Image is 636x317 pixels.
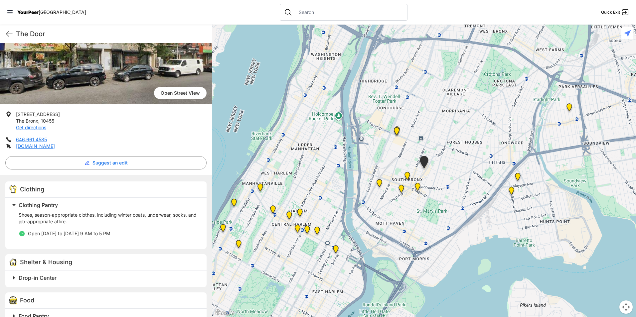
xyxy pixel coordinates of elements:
div: Harm Reduction Center [373,176,386,192]
div: Bronx [390,124,404,140]
h1: The Door [16,29,207,39]
a: Open this area in Google Maps (opens a new window) [214,308,236,317]
div: The Bronx [400,169,414,185]
span: Shelter & Housing [20,259,72,265]
span: Drop-in Center [19,274,57,281]
div: East Harlem [310,224,324,240]
img: Google [214,308,236,317]
input: Search [295,9,403,16]
span: [GEOGRAPHIC_DATA] [39,9,86,15]
div: Manhattan [300,223,314,239]
span: YourPeer [17,9,39,15]
div: Manhattan [293,206,307,222]
div: Ford Hall [216,221,230,237]
div: The Cathedral Church of St. John the Divine [232,237,245,253]
a: [DOMAIN_NAME] [16,143,55,149]
span: 10455 [41,118,54,124]
div: The Bronx Pride Center [411,180,424,196]
span: Open [DATE] to [DATE] 9 AM to 5 PM [28,231,110,236]
span: Quick Exit [601,10,620,15]
div: Bronx Youth Center (BYC) [416,153,432,173]
a: Quick Exit [601,8,629,16]
span: Open Street View [154,87,207,99]
a: 646.661.4585 [16,137,47,142]
span: The Bronx [16,118,38,124]
button: Suggest an edit [5,156,207,169]
div: The PILLARS – Holistic Recovery Support [266,203,280,219]
div: East Tremont Head Start [562,101,576,117]
div: South Bronx NeON Works [390,125,403,141]
a: YourPeer[GEOGRAPHIC_DATA] [17,10,86,14]
div: Main Location [329,243,343,259]
span: Clothing Pantry [19,202,58,208]
span: Suggest an edit [92,159,128,166]
p: Shoes, season-appropriate clothes, including winter coats, underwear, socks, and job-appropriate ... [19,212,199,225]
div: Uptown/Harlem DYCD Youth Drop-in Center [282,209,296,225]
a: Get directions [16,125,46,130]
span: Clothing [20,186,44,193]
span: [STREET_ADDRESS] [16,111,60,117]
span: , [38,118,40,124]
span: Food [20,297,34,304]
div: Manhattan [227,196,241,212]
div: Living Room 24-Hour Drop-In Center [511,170,525,186]
button: Map camera controls [619,300,633,314]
